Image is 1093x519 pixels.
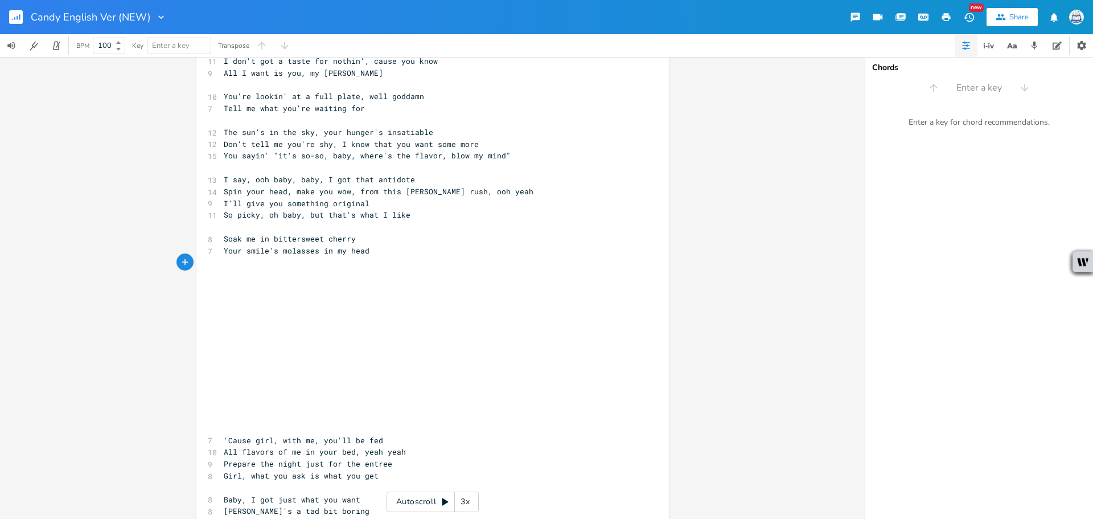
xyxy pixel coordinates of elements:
[1009,12,1029,22] div: Share
[224,459,392,469] span: Prepare the night just for the entree
[224,506,369,516] span: [PERSON_NAME]'s a tad bit boring
[224,495,360,505] span: Baby, I got just what you want
[76,43,89,49] div: BPM
[956,81,1002,95] span: Enter a key
[218,42,249,49] div: Transpose
[224,68,383,78] span: All I want is you, my [PERSON_NAME]
[224,174,415,185] span: I say, ooh baby, baby, I got that antidote
[1069,10,1084,24] img: Sign In
[224,56,438,66] span: I don't got a taste for nothin', cause you know
[387,492,479,512] div: Autoscroll
[455,492,475,512] div: 3x
[958,7,980,27] button: New
[224,246,369,256] span: Your smile's molasses in my head
[969,3,984,12] div: New
[31,12,151,22] span: Candy English Ver (NEW)
[152,40,190,51] span: Enter a key
[224,150,511,161] span: You sayin' "it's so-so, baby, where's the flavor, blow my mind"
[224,435,383,446] span: 'Cause girl, with me, you'll be fed
[224,91,424,101] span: You're lookin' at a full plate, well goddamn
[865,111,1093,134] div: Enter a key for chord recommendations.
[224,103,365,113] span: Tell me what you're waiting for
[224,210,410,220] span: So picky, oh baby, but that's what I like
[224,139,479,149] span: Don't tell me you're shy, I know that you want some more
[987,8,1038,26] button: Share
[224,471,379,481] span: Girl, what you ask is what you get
[224,198,369,209] span: I'll give you something original
[132,42,143,49] div: Key
[224,447,406,457] span: All flavors of me in your bed, yeah yeah
[224,186,533,197] span: Spin your head, make you wow, from this [PERSON_NAME] rush, ooh yeah
[872,64,1086,72] div: Chords
[224,127,433,137] span: The sun's in the sky, your hunger's insatiable
[224,234,356,244] span: Soak me in bittersweet cherry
